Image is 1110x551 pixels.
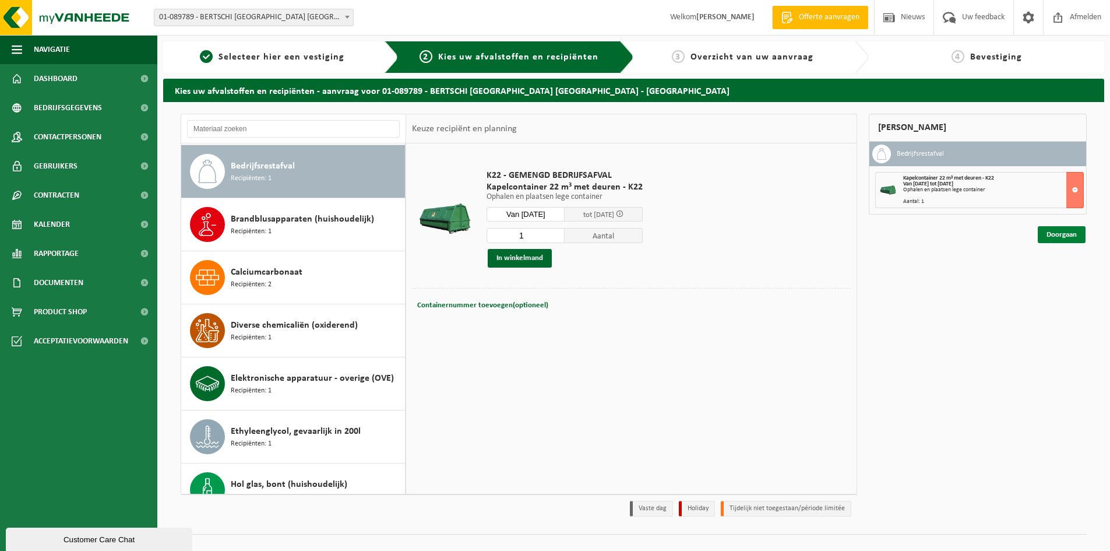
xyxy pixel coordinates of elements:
button: Elektronische apparatuur - overige (OVE) Recipiënten: 1 [181,357,406,410]
span: 1 [200,50,213,63]
span: Recipiënten: 1 [231,332,272,343]
span: Elektronische apparatuur - overige (OVE) [231,371,394,385]
div: [PERSON_NAME] [869,114,1087,142]
li: Vaste dag [630,501,673,517]
span: Overzicht van uw aanvraag [690,52,813,62]
span: Rapportage [34,239,79,268]
span: Recipiënten: 1 [231,226,272,237]
p: Ophalen en plaatsen lege container [487,193,643,201]
button: Diverse chemicaliën (oxiderend) Recipiënten: 1 [181,304,406,357]
input: Materiaal zoeken [187,120,400,138]
span: Selecteer hier een vestiging [219,52,344,62]
span: Product Shop [34,297,87,327]
span: Navigatie [34,35,70,64]
span: Kapelcontainer 22 m³ met deuren - K22 [903,175,994,181]
span: 2 [420,50,432,63]
button: Bedrijfsrestafval Recipiënten: 1 [181,145,406,198]
span: Recipiënten: 1 [231,385,272,396]
span: Aantal [565,228,643,243]
span: Bevestiging [970,52,1022,62]
a: Offerte aanvragen [772,6,868,29]
span: Hol glas, bont (huishoudelijk) [231,478,347,492]
a: Doorgaan [1038,226,1086,243]
span: 3 [672,50,685,63]
span: 01-089789 - BERTSCHI BELGIUM NV - ANTWERPEN [154,9,353,26]
span: K22 - GEMENGD BEDRIJFSAFVAL [487,170,643,181]
span: Dashboard [34,64,77,93]
button: Brandblusapparaten (huishoudelijk) Recipiënten: 1 [181,198,406,251]
span: 01-089789 - BERTSCHI BELGIUM NV - ANTWERPEN [154,9,354,26]
span: Recipiënten: 1 [231,173,272,184]
span: Recipiënten: 1 [231,438,272,450]
span: Containernummer toevoegen(optioneel) [417,301,548,309]
button: Ethyleenglycol, gevaarlijk in 200l Recipiënten: 1 [181,410,406,464]
span: Kies uw afvalstoffen en recipiënten [438,52,598,62]
div: Keuze recipiënt en planning [406,114,523,143]
span: Acceptatievoorwaarden [34,327,128,356]
span: Bedrijfsgegevens [34,93,102,122]
span: Recipiënten: 2 [231,279,272,290]
span: Offerte aanvragen [796,12,862,23]
span: Recipiënten: 1 [231,492,272,503]
span: 4 [952,50,964,63]
iframe: chat widget [6,525,195,551]
button: In winkelmand [488,249,552,268]
h2: Kies uw afvalstoffen en recipiënten - aanvraag voor 01-089789 - BERTSCHI [GEOGRAPHIC_DATA] [GEOGR... [163,79,1104,101]
span: Ethyleenglycol, gevaarlijk in 200l [231,424,361,438]
strong: [PERSON_NAME] [696,13,755,22]
li: Tijdelijk niet toegestaan/période limitée [721,501,851,517]
span: Contracten [34,181,79,210]
strong: Van [DATE] tot [DATE] [903,181,953,187]
button: Hol glas, bont (huishoudelijk) Recipiënten: 1 [181,464,406,517]
span: Brandblusapparaten (huishoudelijk) [231,212,374,226]
span: Gebruikers [34,152,77,181]
button: Calciumcarbonaat Recipiënten: 2 [181,251,406,304]
a: 1Selecteer hier een vestiging [169,50,375,64]
span: Kalender [34,210,70,239]
span: Documenten [34,268,83,297]
div: Ophalen en plaatsen lege container [903,187,1083,193]
span: Kapelcontainer 22 m³ met deuren - K22 [487,181,643,193]
span: Diverse chemicaliën (oxiderend) [231,318,358,332]
h3: Bedrijfsrestafval [897,145,944,163]
span: Contactpersonen [34,122,101,152]
div: Aantal: 1 [903,199,1083,205]
span: tot [DATE] [583,211,614,219]
span: Calciumcarbonaat [231,265,302,279]
span: Bedrijfsrestafval [231,159,295,173]
input: Selecteer datum [487,207,565,222]
li: Holiday [679,501,715,517]
button: Containernummer toevoegen(optioneel) [416,297,549,314]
